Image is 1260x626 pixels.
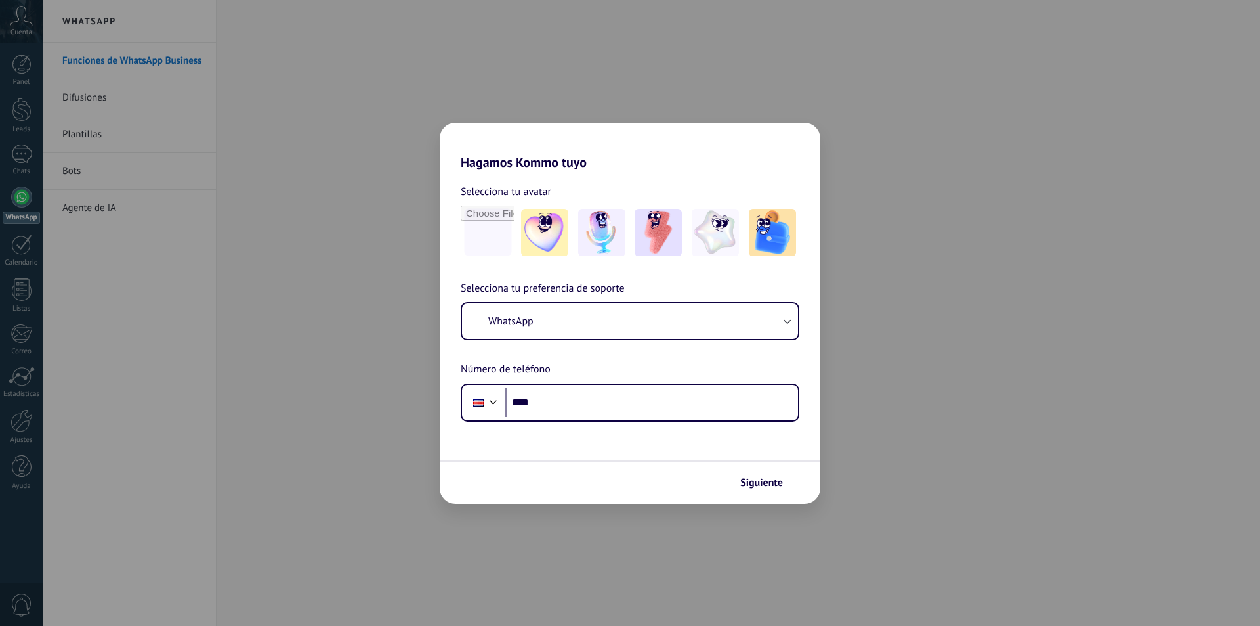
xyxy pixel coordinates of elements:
[488,315,534,328] span: WhatsApp
[749,209,796,256] img: -5.jpeg
[692,209,739,256] img: -4.jpeg
[462,303,798,339] button: WhatsApp
[440,123,820,170] h2: Hagamos Kommo tuyo
[740,478,783,487] span: Siguiente
[461,280,625,298] span: Selecciona tu preferencia de soporte
[466,389,491,416] div: Costa Rica: + 506
[734,472,801,494] button: Siguiente
[578,209,625,256] img: -2.jpeg
[635,209,682,256] img: -3.jpeg
[461,361,551,378] span: Número de teléfono
[461,183,551,200] span: Selecciona tu avatar
[521,209,568,256] img: -1.jpeg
